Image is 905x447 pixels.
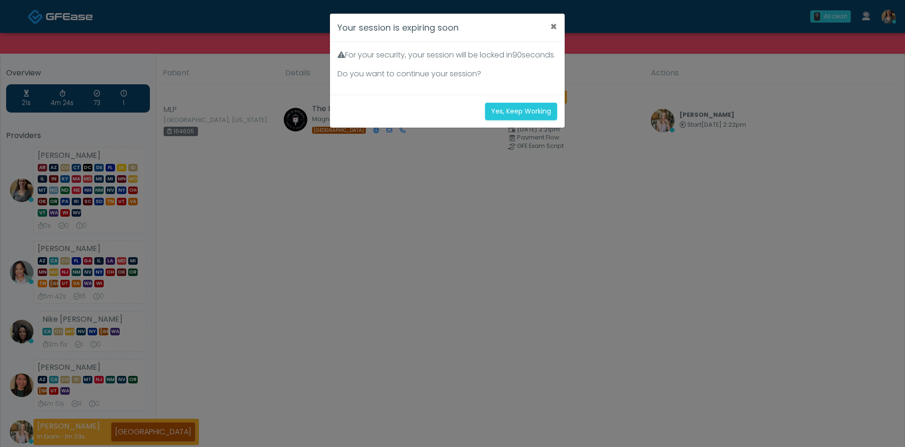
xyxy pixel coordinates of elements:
[337,21,459,34] h4: Your session is expiring soon
[337,68,557,80] p: Do you want to continue your session?
[8,4,36,32] button: Open LiveChat chat widget
[543,14,565,40] button: ×
[512,49,522,60] span: 90
[485,103,557,120] button: Yes, Keep Working
[337,49,557,61] p: For your security, your session will be locked in seconds.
